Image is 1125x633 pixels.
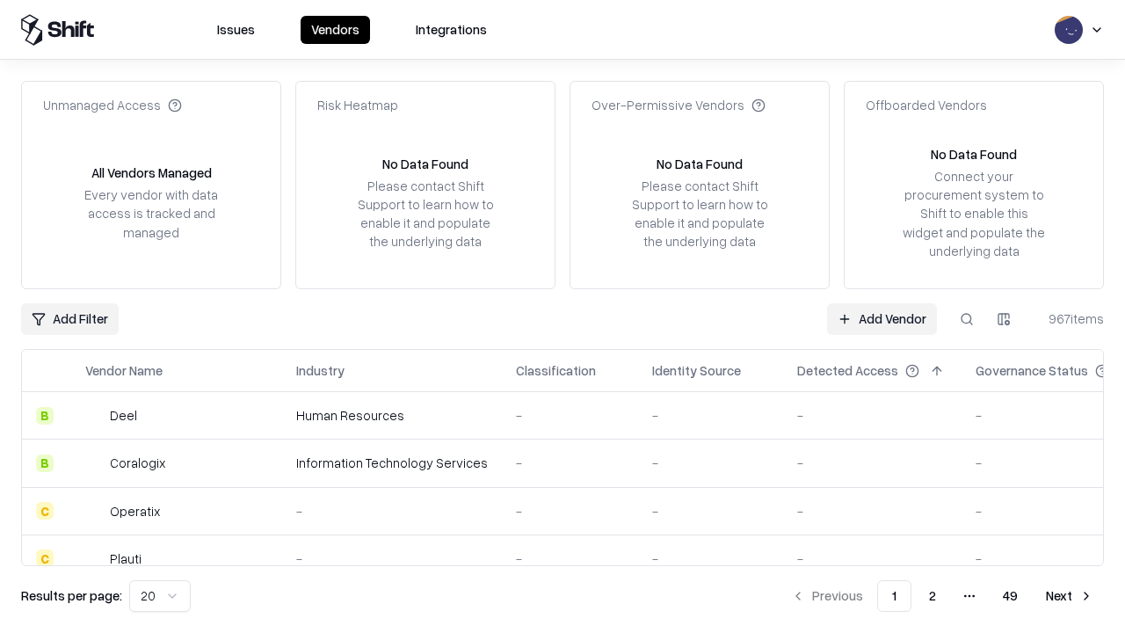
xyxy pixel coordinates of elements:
[110,454,165,472] div: Coralogix
[36,407,54,425] div: B
[36,455,54,472] div: B
[296,454,488,472] div: Information Technology Services
[296,502,488,520] div: -
[931,145,1017,164] div: No Data Found
[382,155,468,173] div: No Data Found
[207,16,265,44] button: Issues
[516,361,596,380] div: Classification
[1034,309,1104,328] div: 967 items
[797,549,947,568] div: -
[516,454,624,472] div: -
[36,502,54,520] div: C
[85,455,103,472] img: Coralogix
[989,580,1032,612] button: 49
[657,155,743,173] div: No Data Found
[85,407,103,425] img: Deel
[797,502,947,520] div: -
[797,361,898,380] div: Detected Access
[797,406,947,425] div: -
[36,549,54,567] div: C
[915,580,950,612] button: 2
[110,549,142,568] div: Plauti
[827,303,937,335] a: Add Vendor
[516,406,624,425] div: -
[78,186,224,241] div: Every vendor with data access is tracked and managed
[516,549,624,568] div: -
[110,406,137,425] div: Deel
[296,406,488,425] div: Human Resources
[652,361,741,380] div: Identity Source
[91,164,212,182] div: All Vendors Managed
[866,96,987,114] div: Offboarded Vendors
[110,502,160,520] div: Operatix
[21,303,119,335] button: Add Filter
[516,502,624,520] div: -
[85,502,103,520] img: Operatix
[296,361,345,380] div: Industry
[296,549,488,568] div: -
[652,406,769,425] div: -
[901,167,1047,260] div: Connect your procurement system to Shift to enable this widget and populate the underlying data
[652,454,769,472] div: -
[317,96,398,114] div: Risk Heatmap
[976,361,1088,380] div: Governance Status
[1035,580,1104,612] button: Next
[352,177,498,251] div: Please contact Shift Support to learn how to enable it and populate the underlying data
[652,549,769,568] div: -
[652,502,769,520] div: -
[780,580,1104,612] nav: pagination
[85,361,163,380] div: Vendor Name
[301,16,370,44] button: Vendors
[592,96,766,114] div: Over-Permissive Vendors
[405,16,497,44] button: Integrations
[877,580,911,612] button: 1
[21,586,122,605] p: Results per page:
[797,454,947,472] div: -
[627,177,773,251] div: Please contact Shift Support to learn how to enable it and populate the underlying data
[85,549,103,567] img: Plauti
[43,96,182,114] div: Unmanaged Access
